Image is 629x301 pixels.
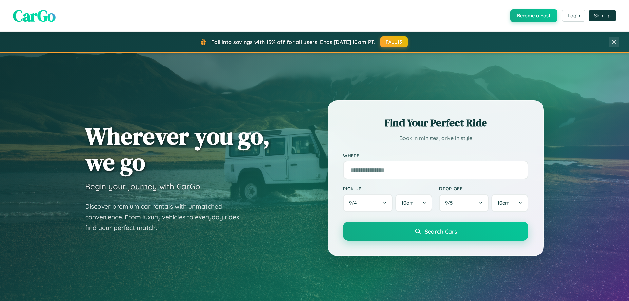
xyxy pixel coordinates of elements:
[343,222,528,241] button: Search Cars
[401,200,414,206] span: 10am
[343,186,432,191] label: Pick-up
[343,133,528,143] p: Book in minutes, drive in style
[85,123,270,175] h1: Wherever you go, we go
[589,10,616,21] button: Sign Up
[343,153,528,158] label: Where
[425,228,457,235] span: Search Cars
[439,186,528,191] label: Drop-off
[562,10,585,22] button: Login
[343,116,528,130] h2: Find Your Perfect Ride
[211,39,375,45] span: Fall into savings with 15% off for all users! Ends [DATE] 10am PT.
[445,200,456,206] span: 9 / 5
[510,9,557,22] button: Become a Host
[380,36,408,47] button: FALL15
[491,194,528,212] button: 10am
[85,201,249,233] p: Discover premium car rentals with unmatched convenience. From luxury vehicles to everyday rides, ...
[13,5,56,27] span: CarGo
[439,194,489,212] button: 9/5
[85,181,200,191] h3: Begin your journey with CarGo
[497,200,510,206] span: 10am
[395,194,432,212] button: 10am
[343,194,393,212] button: 9/4
[349,200,360,206] span: 9 / 4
